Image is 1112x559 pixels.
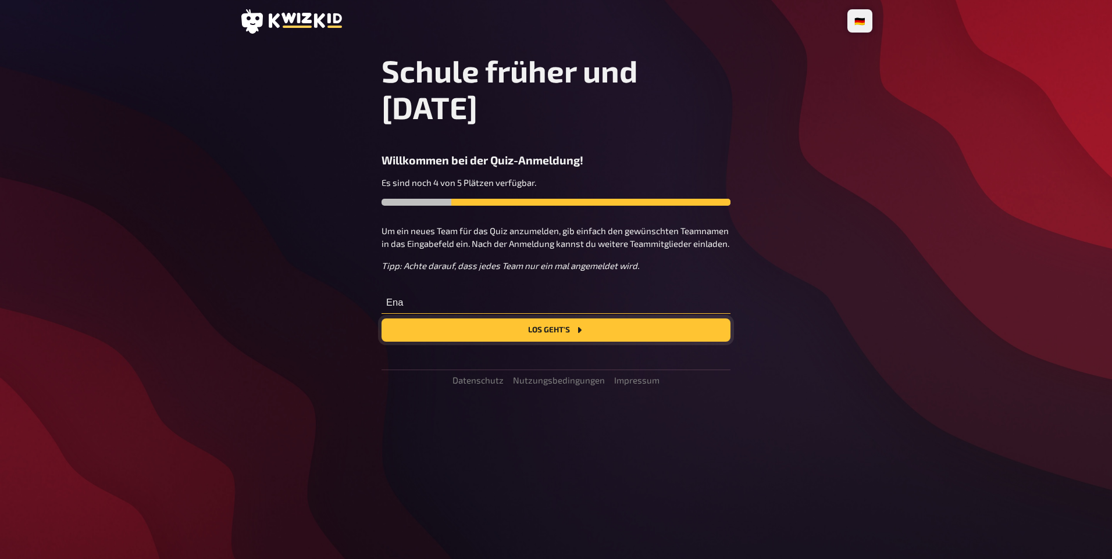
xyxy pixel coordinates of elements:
li: 🇩🇪 [850,12,870,30]
p: Es sind noch 4 von 5 Plätzen verfügbar. [382,176,730,189]
i: Tipp: Achte darauf, dass jedes Team nur ein mal angemeldet wird. [382,260,639,271]
a: Datenschutz [452,375,504,385]
a: Nutzungsbedingungen [513,375,605,385]
h3: Willkommen bei der Quiz-Anmeldung! [382,153,730,167]
p: Um ein neues Team für das Quiz anzumelden, gib einfach den gewünschten Teamnamen in das Eingabefe... [382,224,730,250]
h1: Schule früher und [DATE] [382,52,730,126]
a: Impressum [614,375,660,385]
input: Teamname [382,291,730,314]
button: Los geht's [382,318,730,342]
